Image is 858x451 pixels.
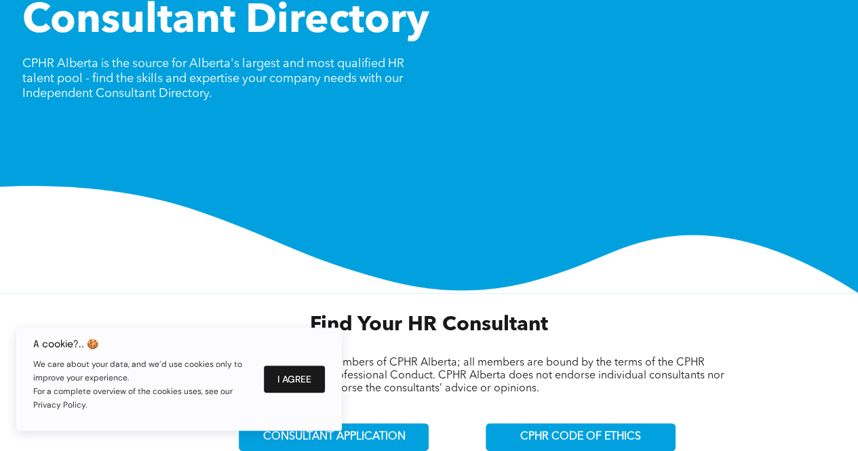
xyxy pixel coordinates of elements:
a: CONSULTANT APPLICATION [239,423,429,451]
span: Consultant Directory [22,1,429,42]
button: I Agree [264,366,325,393]
span: CPHR Alberta is the source for Alberta's largest and most qualified HR talent pool - find the ski... [22,58,404,100]
span: CPHR CODE OF ETHICS [520,431,641,444]
p: We care about your data, and we’d use cookies only to improve your experience. For a complete ove... [33,357,250,412]
span: Find Your HR Consultant [310,315,548,335]
h6: A cookie?.. 🍪 [33,338,250,349]
a: CPHR CODE OF ETHICS [486,423,676,451]
span: All consultants listed in this directory are members of CPHR Alberta; all members are bound by th... [126,357,724,394]
span: CONSULTANT APPLICATION [262,431,405,444]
